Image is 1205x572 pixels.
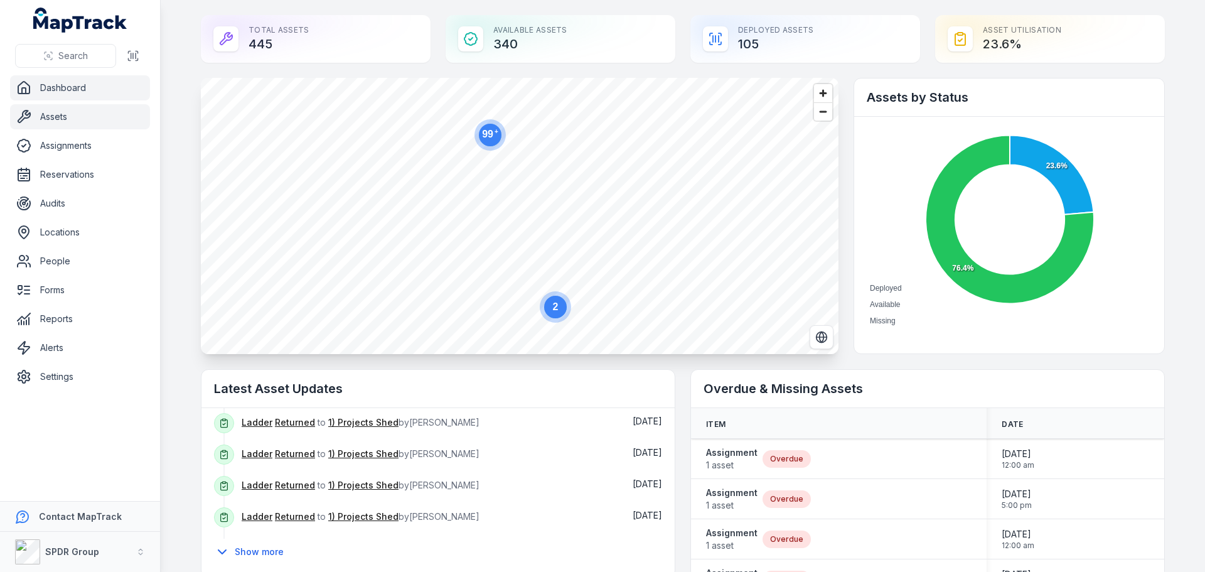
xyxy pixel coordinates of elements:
a: Locations [10,220,150,245]
span: Date [1002,419,1023,429]
a: Reports [10,306,150,332]
strong: Contact MapTrack [39,511,122,522]
span: 1 asset [706,459,758,472]
a: Ladder [242,510,272,523]
time: 31/07/2025, 12:00:00 am [1002,528,1034,551]
a: Returned [275,479,315,492]
a: People [10,249,150,274]
div: Overdue [763,450,811,468]
tspan: + [495,128,498,135]
time: 20/08/2025, 10:13:49 am [633,478,662,489]
time: 20/08/2025, 10:08:34 am [633,510,662,521]
a: Assets [10,104,150,129]
span: Missing [870,316,896,325]
text: 2 [553,301,559,312]
span: to by [PERSON_NAME] [242,448,479,459]
span: Deployed [870,284,902,293]
a: Assignments [10,133,150,158]
a: Assignment1 asset [706,527,758,552]
span: to by [PERSON_NAME] [242,480,479,490]
span: 5:00 pm [1002,500,1032,510]
a: Alerts [10,335,150,360]
a: Returned [275,510,315,523]
span: [DATE] [1002,488,1032,500]
h2: Overdue & Missing Assets [704,380,1152,397]
h2: Assets by Status [867,89,1152,106]
span: 1 asset [706,499,758,512]
strong: Assignment [706,446,758,459]
button: Search [15,44,116,68]
a: Settings [10,364,150,389]
a: Dashboard [10,75,150,100]
span: Item [706,419,726,429]
div: Overdue [763,490,811,508]
span: [DATE] [633,510,662,521]
a: Forms [10,278,150,303]
span: [DATE] [633,447,662,458]
div: Overdue [763,531,811,548]
a: 1) Projects Shed [328,416,399,429]
time: 20/08/2025, 10:14:19 am [633,416,662,426]
a: 1) Projects Shed [328,479,399,492]
span: 12:00 am [1002,460,1034,470]
a: Ladder [242,448,272,460]
time: 25/02/2025, 5:00:00 pm [1002,488,1032,510]
span: to by [PERSON_NAME] [242,417,479,428]
button: Show more [214,539,292,565]
canvas: Map [201,78,838,354]
span: 1 asset [706,539,758,552]
button: Zoom out [814,102,832,121]
a: Assignment1 asset [706,487,758,512]
strong: Assignment [706,487,758,499]
a: Assignment1 asset [706,446,758,472]
a: 1) Projects Shed [328,510,399,523]
span: [DATE] [633,416,662,426]
h2: Latest Asset Updates [214,380,662,397]
strong: Assignment [706,527,758,539]
span: 12:00 am [1002,541,1034,551]
span: [DATE] [633,478,662,489]
a: Ladder [242,416,272,429]
button: Switch to Satellite View [810,325,833,349]
span: [DATE] [1002,528,1034,541]
a: Ladder [242,479,272,492]
a: MapTrack [33,8,127,33]
a: Returned [275,448,315,460]
strong: SPDR Group [45,546,99,557]
a: Returned [275,416,315,429]
time: 20/08/2025, 10:14:03 am [633,447,662,458]
a: Reservations [10,162,150,187]
span: [DATE] [1002,448,1034,460]
time: 30/05/2025, 12:00:00 am [1002,448,1034,470]
text: 99 [482,128,498,139]
span: Available [870,300,900,309]
a: Audits [10,191,150,216]
span: Search [58,50,88,62]
span: to by [PERSON_NAME] [242,511,479,522]
button: Zoom in [814,84,832,102]
a: 1) Projects Shed [328,448,399,460]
